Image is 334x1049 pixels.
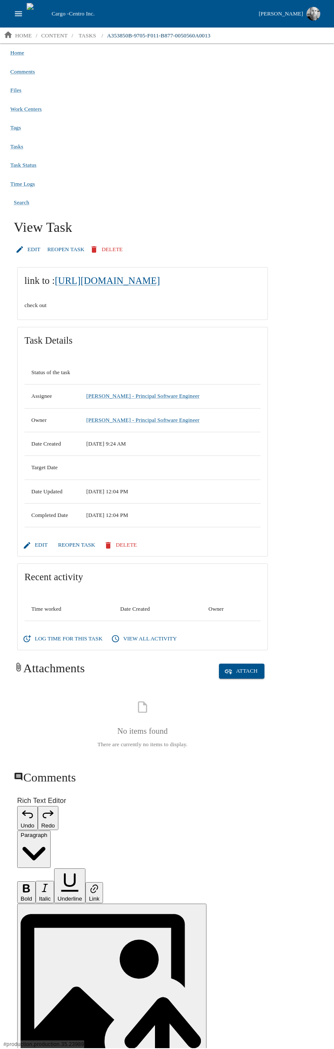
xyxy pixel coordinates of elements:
[14,197,29,209] a: Search
[10,178,35,190] a: Time Logs
[24,597,113,621] th: Time worked
[48,9,255,18] div: Cargo -
[101,31,103,40] li: /
[17,881,36,903] button: Bold
[72,31,73,40] li: /
[255,4,324,23] button: [PERSON_NAME]
[85,882,103,903] button: Link
[113,597,201,621] th: Date Created
[10,6,27,22] button: open drawer
[79,31,96,40] p: tasks
[27,3,48,25] img: cargo logo
[17,806,38,830] button: Undo
[10,68,35,75] span: Comments
[36,881,54,903] button: Italic
[21,895,32,902] span: Bold
[24,503,79,527] td: Completed Date
[102,538,140,553] button: Delete
[21,631,106,646] button: Log Time for this Task
[10,66,35,78] a: Comments
[38,806,58,830] button: Redo
[73,29,101,43] a: tasks
[89,895,99,902] span: Link
[86,417,200,423] a: [PERSON_NAME] - Principal Software Engineer
[24,480,79,503] td: Date Updated
[97,740,188,749] p: There are currently no items to display.
[10,124,21,131] span: Tags
[86,441,126,447] span: 03/20/2025 9:24 AM
[44,242,88,257] button: Reopen Task
[21,538,51,553] a: Edit
[10,49,24,57] span: Home
[219,664,264,679] button: Attach
[10,141,23,153] a: Tasks
[10,106,42,112] span: Work Centers
[10,159,36,171] a: Task Status
[21,822,34,829] span: Undo
[23,771,76,784] span: Comments
[14,219,320,242] h1: View Task
[14,661,85,676] h2: Attachments
[10,162,36,168] span: Task Status
[41,31,68,40] p: content
[21,832,47,838] span: Paragraph
[86,512,128,518] span: 03/24/2025 12:04 PM
[41,822,55,829] span: Redo
[54,868,85,903] button: Underline
[24,301,261,310] p: check out
[307,7,320,21] img: Profile image
[24,432,79,456] td: Date Created
[55,275,160,286] a: [URL][DOMAIN_NAME]
[17,831,51,868] button: Paragraph, Heading
[55,538,98,553] button: Reopen Task
[38,29,71,43] a: content
[24,334,261,347] span: Task Details
[86,393,200,399] a: [PERSON_NAME] - Principal Software Engineer
[109,631,180,646] button: View All Activity
[10,103,42,115] a: Work Centers
[24,456,79,480] td: Target Date
[58,895,82,902] span: Underline
[259,9,303,19] div: [PERSON_NAME]
[107,31,210,40] p: A353850B-9705-F011-B877-0050560A0013
[10,87,21,93] span: Files
[14,242,44,257] a: Edit
[10,143,23,150] span: Tasks
[202,597,261,621] th: Owner
[14,198,29,207] span: Search
[36,31,37,40] li: /
[86,489,128,495] span: 03/24/2025 12:04 PM
[24,571,261,584] span: Recent activity
[10,181,35,187] span: Time Logs
[17,796,268,806] label: Rich Text Editor
[88,242,126,257] button: Delete
[10,122,21,134] a: Tags
[24,274,261,287] span: link to :
[24,361,79,385] td: Status of the task
[117,725,168,738] h6: No items found
[24,408,79,432] td: Owner
[24,385,79,408] td: Assignee
[10,84,21,96] a: Files
[10,47,24,59] a: Home
[69,10,94,17] span: Centro Inc.
[15,31,32,40] p: home
[39,895,51,902] span: Italic
[103,29,214,43] a: A353850B-9705-F011-B877-0050560A0013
